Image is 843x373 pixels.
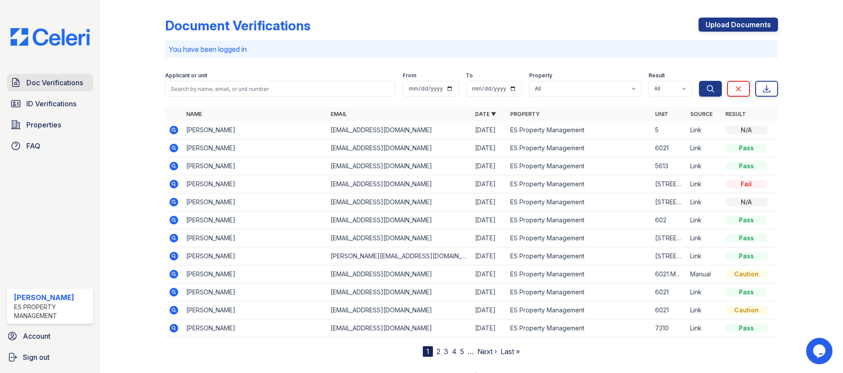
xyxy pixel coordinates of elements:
td: Link [687,211,722,229]
span: Doc Verifications [26,77,83,88]
td: ES Property Management [507,301,651,319]
td: [DATE] [472,319,507,337]
span: FAQ [26,141,40,151]
td: Manual [687,265,722,283]
a: Unit [655,111,668,117]
span: Account [23,331,50,341]
a: ID Verifications [7,95,93,112]
td: [PERSON_NAME] [183,211,327,229]
td: [EMAIL_ADDRESS][DOMAIN_NAME] [327,139,472,157]
label: To [466,72,473,79]
div: Pass [725,234,767,243]
td: [PERSON_NAME] [183,301,327,319]
td: [STREET_ADDRESS][PERSON_NAME] [652,175,687,193]
td: 602 [652,211,687,229]
input: Search by name, email, or unit number [165,81,396,97]
a: Sign out [4,348,97,366]
a: 2 [436,347,440,356]
a: Result [725,111,746,117]
td: [EMAIL_ADDRESS][DOMAIN_NAME] [327,157,472,175]
a: Last » [501,347,520,356]
td: [PERSON_NAME] [183,139,327,157]
div: Caution [725,270,767,279]
a: 5 [460,347,464,356]
td: [EMAIL_ADDRESS][DOMAIN_NAME] [327,193,472,211]
td: ES Property Management [507,175,651,193]
td: [DATE] [472,157,507,175]
a: FAQ [7,137,93,155]
label: Property [529,72,552,79]
td: 6021 Morning dove [652,265,687,283]
td: [PERSON_NAME] [183,265,327,283]
td: 6021 [652,283,687,301]
a: Account [4,327,97,345]
div: N/A [725,198,767,206]
a: Name [186,111,202,117]
td: [PERSON_NAME] [183,175,327,193]
div: Pass [725,252,767,261]
td: ES Property Management [507,121,651,139]
div: Fail [725,180,767,188]
td: [DATE] [472,265,507,283]
td: ES Property Management [507,283,651,301]
a: Properties [7,116,93,134]
div: Document Verifications [165,18,310,33]
td: [DATE] [472,175,507,193]
td: [EMAIL_ADDRESS][DOMAIN_NAME] [327,211,472,229]
a: 3 [444,347,448,356]
td: [DATE] [472,301,507,319]
td: Link [687,283,722,301]
td: [DATE] [472,139,507,157]
td: [EMAIL_ADDRESS][DOMAIN_NAME] [327,301,472,319]
td: Link [687,157,722,175]
td: [DATE] [472,193,507,211]
td: 7310 [652,319,687,337]
img: CE_Logo_Blue-a8612792a0a2168367f1c8372b55b34899dd931a85d93a1a3d3e32e68fde9ad4.png [4,28,97,46]
td: [DATE] [472,247,507,265]
td: [EMAIL_ADDRESS][DOMAIN_NAME] [327,265,472,283]
span: ID Verifications [26,98,76,109]
td: [PERSON_NAME] [183,121,327,139]
div: Pass [725,288,767,297]
iframe: chat widget [806,338,834,364]
div: Pass [725,144,767,152]
td: [STREET_ADDRESS] [652,229,687,247]
td: ES Property Management [507,157,651,175]
td: [STREET_ADDRESS] [652,247,687,265]
td: [DATE] [472,211,507,229]
td: [EMAIL_ADDRESS][DOMAIN_NAME] [327,121,472,139]
td: [EMAIL_ADDRESS][DOMAIN_NAME] [327,229,472,247]
p: You have been logged in [169,44,775,54]
td: [PERSON_NAME] [183,229,327,247]
td: [PERSON_NAME][EMAIL_ADDRESS][DOMAIN_NAME] [327,247,472,265]
td: Link [687,121,722,139]
span: … [468,346,474,357]
td: [DATE] [472,229,507,247]
div: 1 [423,346,433,357]
td: [PERSON_NAME] [183,247,327,265]
div: [PERSON_NAME] [14,292,90,303]
label: Result [648,72,665,79]
td: [PERSON_NAME] [183,283,327,301]
a: Source [690,111,713,117]
span: Properties [26,120,61,130]
a: Doc Verifications [7,74,93,91]
div: ES Property Management [14,303,90,320]
td: [PERSON_NAME] [183,319,327,337]
td: [DATE] [472,121,507,139]
td: ES Property Management [507,229,651,247]
a: Upload Documents [699,18,778,32]
td: Link [687,139,722,157]
td: Link [687,301,722,319]
td: Link [687,319,722,337]
td: [EMAIL_ADDRESS][DOMAIN_NAME] [327,283,472,301]
td: [PERSON_NAME] [183,157,327,175]
td: 5613 [652,157,687,175]
div: Caution [725,306,767,315]
td: Link [687,175,722,193]
td: [PERSON_NAME] [183,193,327,211]
div: Pass [725,216,767,225]
td: Link [687,247,722,265]
td: ES Property Management [507,139,651,157]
